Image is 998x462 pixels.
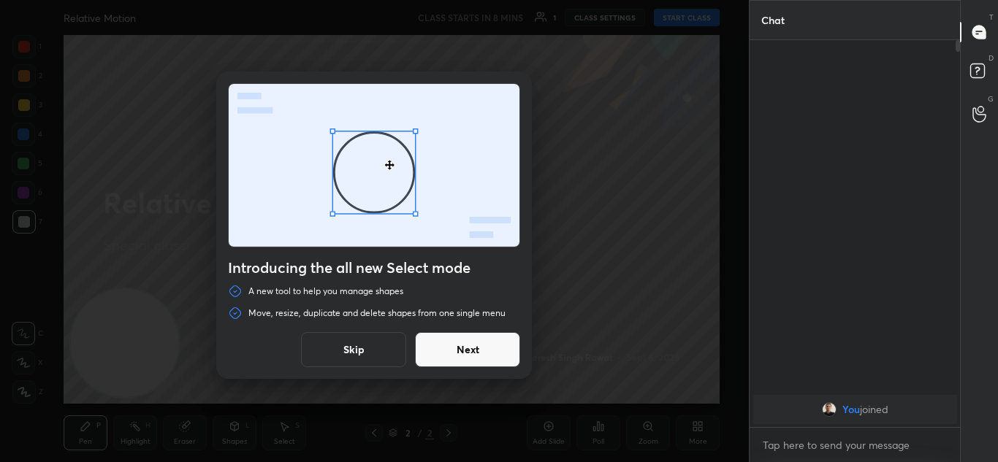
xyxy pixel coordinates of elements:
[301,332,406,367] button: Skip
[750,392,961,427] div: grid
[750,1,796,39] p: Chat
[989,53,994,63] p: D
[989,12,994,23] p: T
[248,285,403,297] p: A new tool to help you manage shapes
[842,404,860,415] span: You
[822,402,837,417] img: 2cc62f2a7992406d895b4c832009be1c.jpg
[248,307,506,319] p: Move, resize, duplicate and delete shapes from one single menu
[415,332,520,367] button: Next
[860,404,888,415] span: joined
[988,93,994,104] p: G
[229,84,519,250] div: animation
[228,259,520,277] h4: Introducing the all new Select mode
